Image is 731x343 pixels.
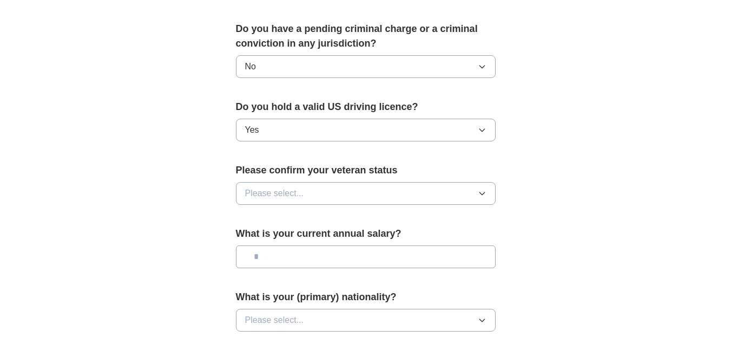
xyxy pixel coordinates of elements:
label: What is your (primary) nationality? [236,290,496,305]
button: No [236,55,496,78]
label: What is your current annual salary? [236,226,496,241]
span: No [245,60,256,73]
button: Please select... [236,309,496,332]
span: Yes [245,124,259,137]
label: Do you hold a valid US driving licence? [236,100,496,114]
span: Please select... [245,314,304,327]
span: Please select... [245,187,304,200]
button: Yes [236,119,496,141]
label: Please confirm your veteran status [236,163,496,178]
label: Do you have a pending criminal charge or a criminal conviction in any jurisdiction? [236,22,496,51]
button: Please select... [236,182,496,205]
